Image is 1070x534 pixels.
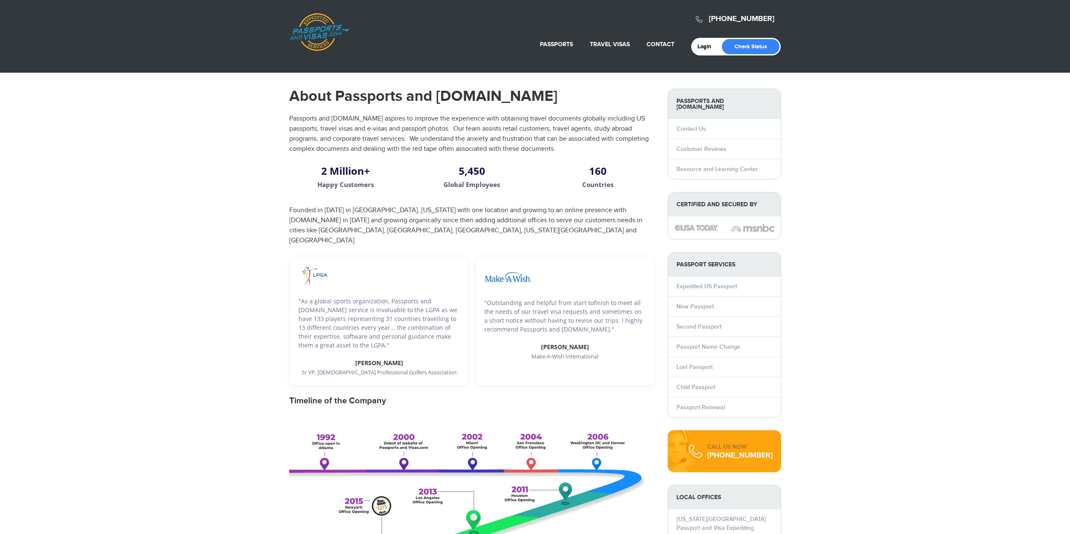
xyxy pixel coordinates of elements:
a: Contact Us [676,125,706,132]
p: Countries [541,180,655,189]
p: Make-A-Wish International [484,352,646,361]
p: Passports and [DOMAIN_NAME] aspires to improve the experience with obtaining travel documents glo... [289,114,655,154]
strong: [PERSON_NAME] [541,343,589,351]
a: Passports & [DOMAIN_NAME] [290,13,349,51]
h1: About Passports and [DOMAIN_NAME] [289,89,655,104]
a: Customer Reviews [676,145,727,153]
a: Child Passport [676,384,715,391]
img: image description [484,265,532,289]
a: Login [697,43,717,50]
a: Passport Renewal [676,404,725,411]
a: Second Passport [676,323,721,330]
img: image description [674,225,718,231]
strong: [PERSON_NAME] [355,359,403,367]
a: Passport Name Change [676,343,740,350]
a: Passports [540,41,573,48]
a: Check Status [722,39,779,54]
p: "As a global sports organization, Passports and [DOMAIN_NAME] service is invaluable to the LGPA a... [299,297,460,350]
strong: Timeline of the Company [289,396,386,406]
div: [PHONE_NUMBER] [707,451,773,460]
strong: LOCAL OFFICES [668,485,781,509]
strong: Certified and Secured by [668,192,781,216]
p: "Outstanding and helpful from start tofinish to meet all the needs of our travel visa requests an... [484,298,646,334]
h2: 5,450 [415,168,528,174]
p: Global Employees [415,180,528,189]
a: Resource and Learning Center [676,166,758,173]
a: Lost Passport [676,363,713,371]
strong: Passports and [DOMAIN_NAME] [668,89,781,119]
img: image description [731,223,774,233]
img: image description [299,265,330,288]
a: Contact [647,41,674,48]
strong: PASSPORT SERVICES [668,253,781,276]
p: Founded in [DATE] in [GEOGRAPHIC_DATA], [US_STATE] with one location and growing to an online pre... [289,205,655,246]
a: [PHONE_NUMBER] [709,14,774,24]
p: Sr VP, [DEMOGRAPHIC_DATA] Professional Golfers Association [299,368,460,377]
a: Expedited US Passport [676,283,737,290]
a: New Passport [676,303,714,310]
div: CALL US NOW [707,443,773,451]
a: Travel Visas [590,41,630,48]
p: Happy Customers [289,180,403,189]
h2: 2 Million+ [289,168,403,174]
h2: 160 [541,168,655,174]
